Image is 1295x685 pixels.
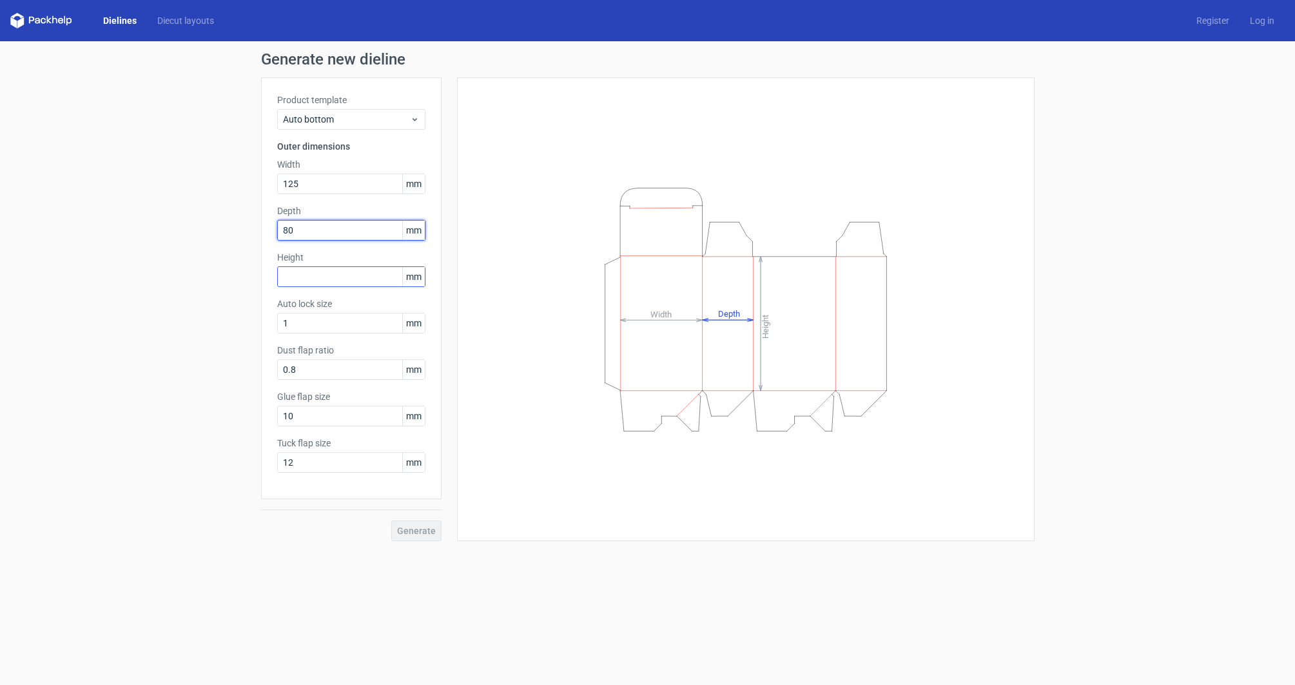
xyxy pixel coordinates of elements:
[402,453,425,472] span: mm
[650,309,671,319] tspan: Width
[93,14,147,27] a: Dielines
[402,360,425,379] span: mm
[717,309,739,319] tspan: Depth
[277,204,425,217] label: Depth
[402,221,425,240] span: mm
[261,52,1035,67] h1: Generate new dieline
[147,14,224,27] a: Diecut layouts
[402,174,425,194] span: mm
[402,406,425,426] span: mm
[277,297,425,310] label: Auto lock size
[277,140,425,153] h3: Outer dimensions
[283,113,410,126] span: Auto bottom
[277,251,425,264] label: Height
[402,267,425,286] span: mm
[277,437,425,450] label: Tuck flap size
[277,390,425,403] label: Glue flap size
[277,94,425,106] label: Product template
[277,344,425,357] label: Dust flap ratio
[277,158,425,171] label: Width
[402,313,425,333] span: mm
[760,314,770,338] tspan: Height
[1240,14,1285,27] a: Log in
[1186,14,1240,27] a: Register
